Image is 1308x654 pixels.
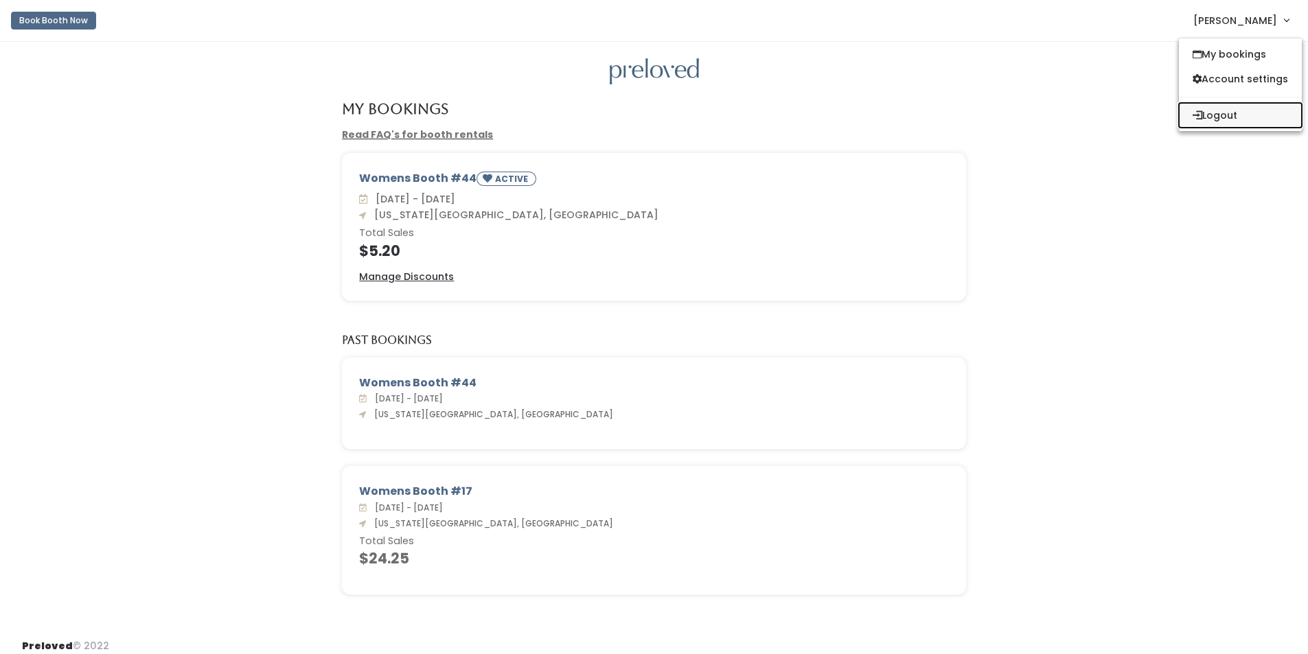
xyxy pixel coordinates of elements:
[369,502,443,513] span: [DATE] - [DATE]
[1179,42,1302,67] a: My bookings
[11,12,96,30] button: Book Booth Now
[359,228,949,239] h6: Total Sales
[370,192,455,206] span: [DATE] - [DATE]
[369,517,613,529] span: [US_STATE][GEOGRAPHIC_DATA], [GEOGRAPHIC_DATA]
[610,58,699,85] img: preloved logo
[359,170,949,191] div: Womens Booth #44
[359,270,454,284] a: Manage Discounts
[359,550,949,566] h4: $24.25
[495,173,531,185] small: ACTIVE
[359,243,949,259] h4: $5.20
[22,639,73,653] span: Preloved
[342,334,432,347] h5: Past Bookings
[369,208,658,222] span: [US_STATE][GEOGRAPHIC_DATA], [GEOGRAPHIC_DATA]
[342,101,448,117] h4: My Bookings
[22,628,109,653] div: © 2022
[369,393,443,404] span: [DATE] - [DATE]
[359,375,949,391] div: Womens Booth #44
[1180,5,1303,35] a: [PERSON_NAME]
[11,5,96,36] a: Book Booth Now
[359,483,949,500] div: Womens Booth #17
[1179,67,1302,91] a: Account settings
[1193,13,1277,28] span: [PERSON_NAME]
[359,536,949,547] h6: Total Sales
[342,128,493,141] a: Read FAQ's for booth rentals
[1179,103,1302,128] button: Logout
[369,408,613,420] span: [US_STATE][GEOGRAPHIC_DATA], [GEOGRAPHIC_DATA]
